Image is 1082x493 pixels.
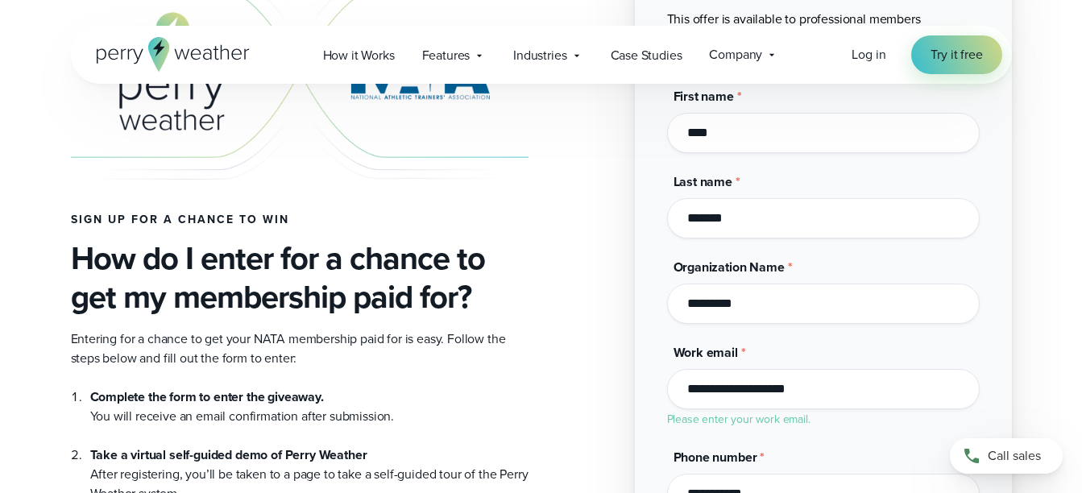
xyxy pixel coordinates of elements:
h3: How do I enter for a chance to get my membership paid for? [71,239,529,317]
span: Organization Name [674,258,785,276]
a: Log in [852,45,885,64]
span: Industries [513,46,566,65]
span: Work email [674,343,738,362]
span: Last name [674,172,732,191]
span: Features [422,46,471,65]
span: Case Studies [611,46,682,65]
span: Call sales [988,446,1041,466]
span: Try it free [931,45,982,64]
a: Call sales [950,438,1063,474]
p: Entering for a chance to get your NATA membership paid for is easy. Follow the steps below and fi... [71,329,529,368]
span: How it Works [323,46,395,65]
strong: Complete the form to enter the giveaway. [90,387,324,406]
span: First name [674,87,734,106]
span: Company [709,45,762,64]
a: How it Works [309,39,408,72]
label: Please enter your work email. [667,411,810,428]
a: Case Studies [597,39,696,72]
a: Try it free [911,35,1001,74]
h4: Sign up for a chance to win [71,213,529,226]
li: You will receive an email confirmation after submission. [90,387,529,426]
span: Phone number [674,448,757,466]
strong: Take a virtual self-guided demo of Perry Weather [90,445,367,464]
